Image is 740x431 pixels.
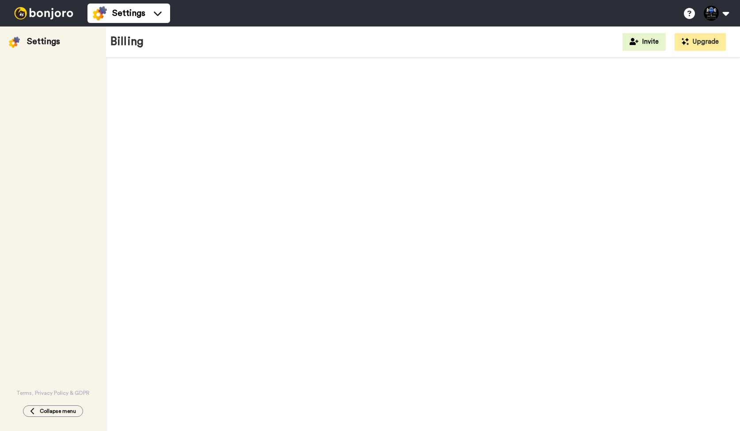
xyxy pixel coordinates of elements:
img: settings-colored.svg [93,6,107,20]
img: bj-logo-header-white.svg [11,7,77,19]
div: Settings [27,35,60,48]
button: Collapse menu [23,405,83,417]
img: settings-colored.svg [9,37,20,48]
button: Upgrade [675,33,726,51]
span: Settings [112,7,145,19]
h1: Billing [110,35,144,48]
button: Invite [622,33,666,51]
span: Collapse menu [40,408,76,415]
